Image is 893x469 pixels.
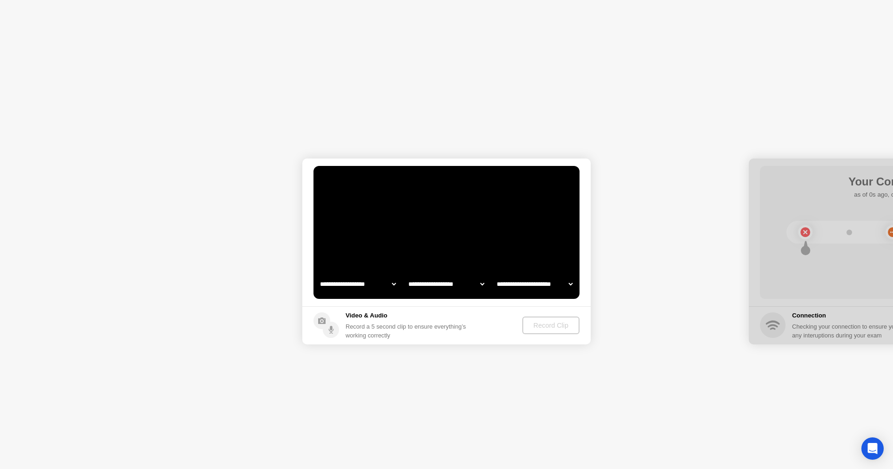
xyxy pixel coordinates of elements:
div: Record a 5 second clip to ensure everything’s working correctly [346,322,470,340]
select: Available speakers [407,275,486,293]
select: Available microphones [495,275,574,293]
div: Record Clip [526,322,576,329]
h5: Video & Audio [346,311,470,320]
select: Available cameras [318,275,398,293]
button: Record Clip [522,317,580,334]
div: Open Intercom Messenger [861,437,884,460]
